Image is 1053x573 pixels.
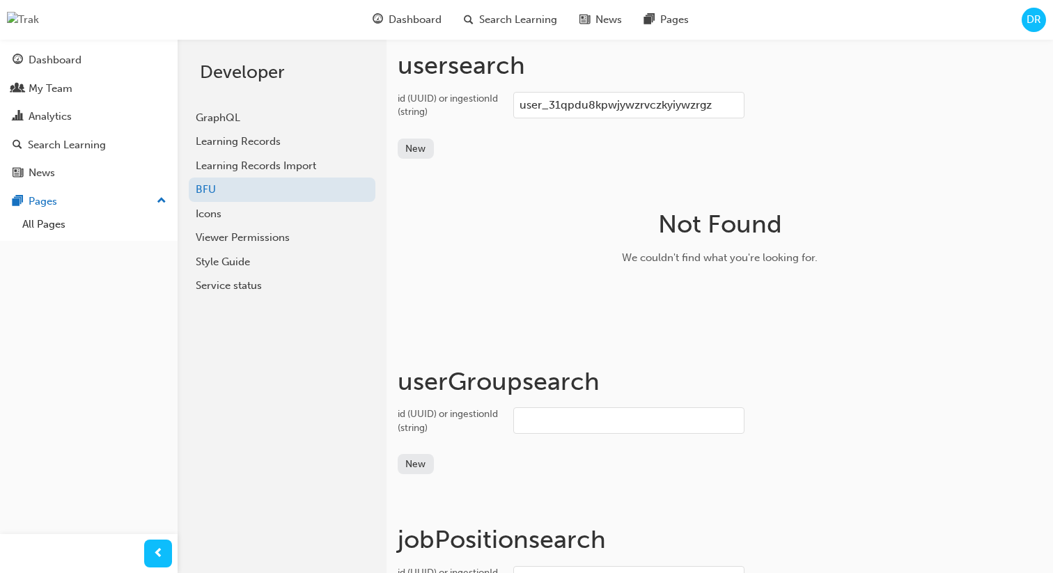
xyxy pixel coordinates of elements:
div: Analytics [29,109,72,125]
span: news-icon [579,11,590,29]
a: Learning Records Import [189,154,375,178]
a: pages-iconPages [633,6,700,34]
a: search-iconSearch Learning [453,6,568,34]
button: Pages [6,189,172,214]
span: pages-icon [644,11,655,29]
div: My Team [29,81,72,97]
span: search-icon [13,139,22,152]
div: News [29,165,55,181]
a: Icons [189,202,375,226]
a: News [6,160,172,186]
span: search-icon [464,11,474,29]
div: Style Guide [196,254,368,270]
span: DR [1027,12,1041,28]
h2: Developer [200,61,364,84]
div: id (UUID) or ingestionId (string) [398,407,502,434]
a: All Pages [17,214,172,235]
div: Service status [196,278,368,294]
div: Icons [196,206,368,222]
h1: user search [398,50,1042,81]
h1: Not Found [499,209,941,240]
a: Viewer Permissions [189,226,375,250]
span: pages-icon [13,196,23,208]
span: News [595,12,622,28]
div: Search Learning [28,137,106,153]
a: GraphQL [189,106,375,130]
span: guage-icon [373,11,383,29]
h1: userGroup search [398,366,1042,397]
div: Pages [29,194,57,210]
button: New [398,454,434,474]
h1: jobPosition search [398,524,1042,555]
div: Viewer Permissions [196,230,368,246]
button: DR [1022,8,1046,32]
a: My Team [6,76,172,102]
input: id (UUID) or ingestionId (string) [513,407,744,434]
a: Learning Records [189,129,375,154]
div: GraphQL [196,110,368,126]
a: guage-iconDashboard [361,6,453,34]
a: Search Learning [6,132,172,158]
a: Service status [189,274,375,298]
span: Dashboard [389,12,442,28]
a: Analytics [6,104,172,129]
a: Style Guide [189,250,375,274]
img: Trak [7,12,39,28]
span: up-icon [157,192,166,210]
a: news-iconNews [568,6,633,34]
a: Dashboard [6,47,172,73]
span: guage-icon [13,54,23,67]
div: Learning Records Import [196,158,368,174]
button: DashboardMy TeamAnalyticsSearch LearningNews [6,45,172,189]
div: Dashboard [29,52,81,68]
span: Search Learning [479,12,557,28]
span: chart-icon [13,111,23,123]
span: people-icon [13,83,23,95]
span: prev-icon [153,545,164,563]
a: BFU [189,178,375,202]
div: We couldn't find what you're looking for. [499,250,941,266]
input: id (UUID) or ingestionId (string) [513,92,744,118]
div: id (UUID) or ingestionId (string) [398,92,502,119]
button: New [398,139,434,159]
span: Pages [660,12,689,28]
span: news-icon [13,167,23,180]
div: Learning Records [196,134,368,150]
